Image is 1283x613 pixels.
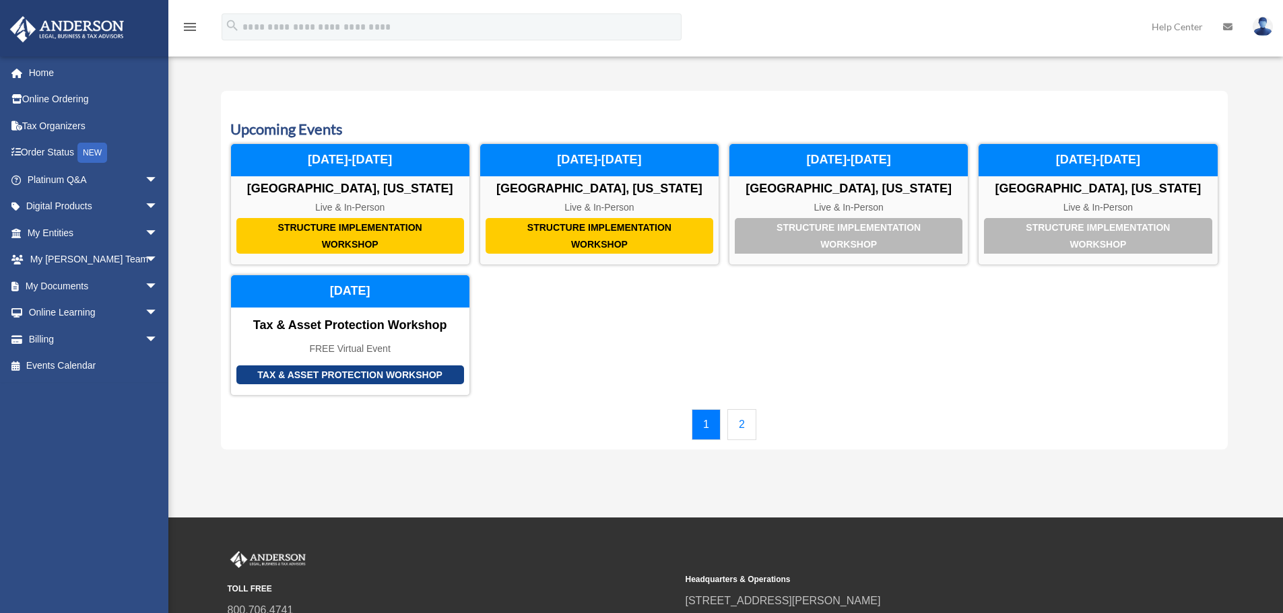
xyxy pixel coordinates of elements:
a: Structure Implementation Workshop [GEOGRAPHIC_DATA], [US_STATE] Live & In-Person [DATE]-[DATE] [978,143,1218,265]
div: Live & In-Person [979,202,1217,213]
a: menu [182,24,198,35]
div: Tax & Asset Protection Workshop [231,318,469,333]
a: Home [9,59,178,86]
div: Structure Implementation Workshop [735,218,962,254]
a: Billingarrow_drop_down [9,326,178,353]
div: Tax & Asset Protection Workshop [236,365,464,385]
div: Structure Implementation Workshop [486,218,713,254]
div: [GEOGRAPHIC_DATA], [US_STATE] [231,182,469,196]
a: My [PERSON_NAME] Teamarrow_drop_down [9,246,178,273]
span: arrow_drop_down [145,299,172,327]
a: Structure Implementation Workshop [GEOGRAPHIC_DATA], [US_STATE] Live & In-Person [DATE]-[DATE] [480,143,719,265]
div: Structure Implementation Workshop [236,218,464,254]
div: FREE Virtual Event [231,343,469,355]
div: [GEOGRAPHIC_DATA], [US_STATE] [979,182,1217,196]
div: [DATE]-[DATE] [979,144,1217,176]
div: [DATE]-[DATE] [729,144,968,176]
a: Structure Implementation Workshop [GEOGRAPHIC_DATA], [US_STATE] Live & In-Person [DATE]-[DATE] [230,143,470,265]
a: 1 [692,409,721,440]
div: [DATE]-[DATE] [231,144,469,176]
a: [STREET_ADDRESS][PERSON_NAME] [686,595,881,606]
div: [DATE]-[DATE] [480,144,719,176]
a: Events Calendar [9,353,172,380]
a: Online Learningarrow_drop_down [9,299,178,326]
i: search [225,18,240,33]
div: Live & In-Person [231,202,469,213]
span: arrow_drop_down [145,193,172,221]
a: Order StatusNEW [9,139,178,167]
span: arrow_drop_down [145,166,172,194]
a: My Entitiesarrow_drop_down [9,219,178,246]
span: arrow_drop_down [145,326,172,353]
div: Structure Implementation Workshop [984,218,1212,254]
a: Platinum Q&Aarrow_drop_down [9,166,178,193]
a: Online Ordering [9,86,178,113]
h3: Upcoming Events [230,119,1218,140]
small: Headquarters & Operations [686,573,1134,587]
a: Digital Productsarrow_drop_down [9,193,178,220]
div: Live & In-Person [729,202,968,213]
div: NEW [77,143,107,163]
span: arrow_drop_down [145,273,172,300]
a: Tax & Asset Protection Workshop Tax & Asset Protection Workshop FREE Virtual Event [DATE] [230,275,470,396]
span: arrow_drop_down [145,246,172,274]
img: User Pic [1253,17,1273,36]
div: Live & In-Person [480,202,719,213]
a: Tax Organizers [9,112,178,139]
div: [GEOGRAPHIC_DATA], [US_STATE] [729,182,968,196]
a: My Documentsarrow_drop_down [9,273,178,299]
div: [DATE] [231,275,469,308]
a: 2 [727,409,756,440]
span: arrow_drop_down [145,219,172,247]
small: TOLL FREE [228,582,676,596]
div: [GEOGRAPHIC_DATA], [US_STATE] [480,182,719,196]
i: menu [182,19,198,35]
img: Anderson Advisors Platinum Portal [6,16,128,42]
a: Structure Implementation Workshop [GEOGRAPHIC_DATA], [US_STATE] Live & In-Person [DATE]-[DATE] [729,143,968,265]
img: Anderson Advisors Platinum Portal [228,551,308,569]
